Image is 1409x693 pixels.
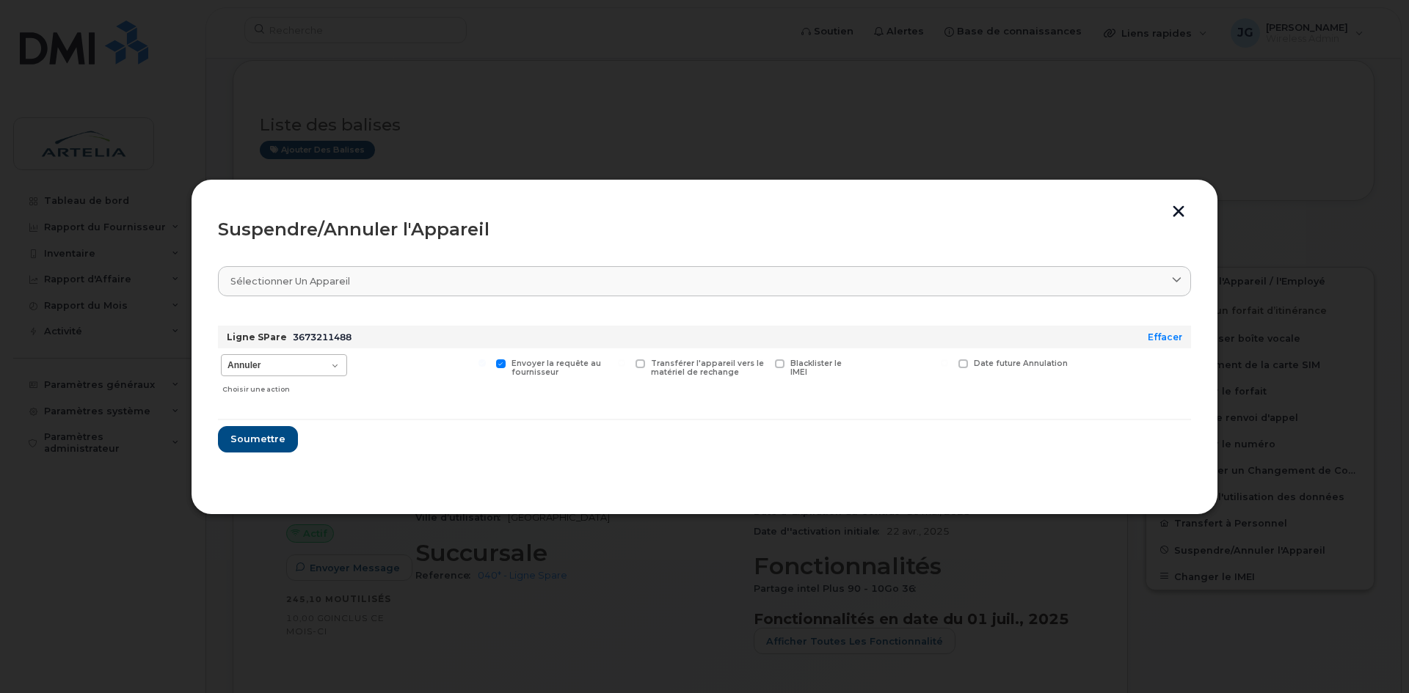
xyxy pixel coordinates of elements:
[230,274,350,288] span: Sélectionner un appareil
[618,359,625,367] input: Transférer l'appareil vers le matériel de rechange
[651,359,764,378] span: Transférer l'appareil vers le matériel de rechange
[227,331,287,342] strong: Ligne SPare
[478,359,486,367] input: Envoyer la requête au fournisseur
[293,331,352,342] span: 3673211488
[230,432,285,446] span: Soumettre
[790,359,842,378] span: Blacklister le IMEI
[511,359,601,378] span: Envoyer la requête au fournisseur
[941,359,948,367] input: Date future Annulation
[218,266,1191,296] a: Sélectionner un appareil
[222,378,347,395] div: Choisir une action
[757,359,765,367] input: Blacklister le IMEI
[218,221,1191,238] div: Suspendre/Annuler l'Appareil
[1148,331,1182,342] a: Effacer
[974,359,1068,368] span: Date future Annulation
[218,426,298,452] button: Soumettre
